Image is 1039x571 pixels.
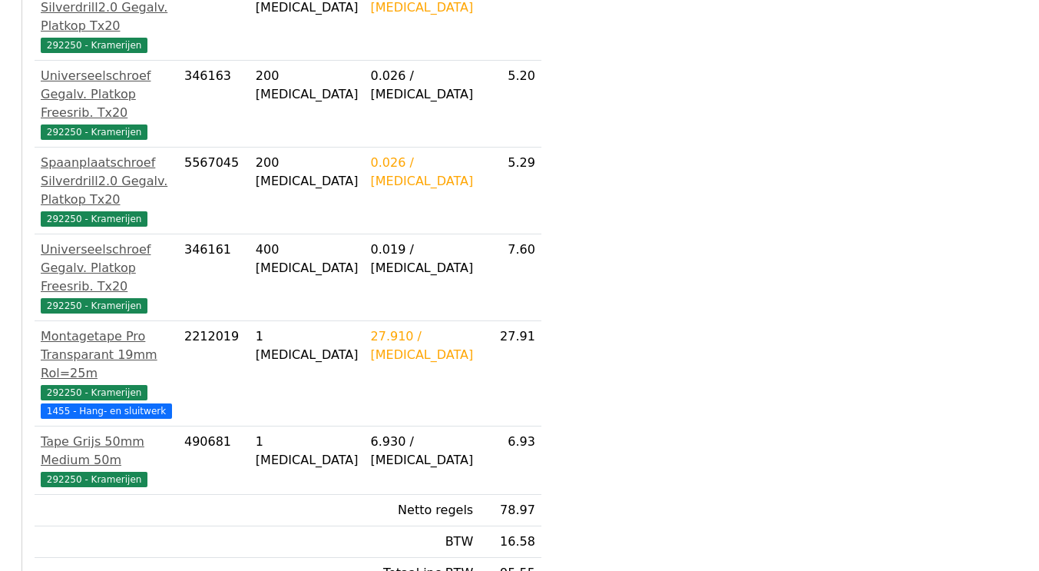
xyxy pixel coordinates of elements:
div: Spaanplaatschroef Silverdrill2.0 Gegalv. Platkop Tx20 [41,154,172,209]
div: 200 [MEDICAL_DATA] [256,67,359,104]
td: 346161 [178,234,250,321]
span: 292250 - Kramerijen [41,385,147,400]
td: 27.91 [479,321,541,427]
td: 5.20 [479,61,541,148]
div: 27.910 / [MEDICAL_DATA] [371,327,474,364]
td: 6.93 [479,427,541,495]
td: BTW [365,526,480,558]
div: Tape Grijs 50mm Medium 50m [41,433,172,470]
td: Netto regels [365,495,480,526]
div: Universeelschroef Gegalv. Platkop Freesrib. Tx20 [41,67,172,122]
div: 0.026 / [MEDICAL_DATA] [371,154,474,191]
div: 0.026 / [MEDICAL_DATA] [371,67,474,104]
a: Universeelschroef Gegalv. Platkop Freesrib. Tx20292250 - Kramerijen [41,67,172,141]
span: 292250 - Kramerijen [41,211,147,227]
a: Spaanplaatschroef Silverdrill2.0 Gegalv. Platkop Tx20292250 - Kramerijen [41,154,172,227]
div: Universeelschroef Gegalv. Platkop Freesrib. Tx20 [41,241,172,296]
td: 78.97 [479,495,541,526]
a: Montagetape Pro Transparant 19mm Rol=25m292250 - Kramerijen 1455 - Hang- en sluitwerk [41,327,172,420]
span: 292250 - Kramerijen [41,38,147,53]
td: 5567045 [178,148,250,234]
span: 292250 - Kramerijen [41,472,147,487]
span: 1455 - Hang- en sluitwerk [41,403,172,419]
div: 1 [MEDICAL_DATA] [256,327,359,364]
div: 200 [MEDICAL_DATA] [256,154,359,191]
td: 490681 [178,427,250,495]
div: Montagetape Pro Transparant 19mm Rol=25m [41,327,172,383]
td: 346163 [178,61,250,148]
div: 0.019 / [MEDICAL_DATA] [371,241,474,277]
td: 7.60 [479,234,541,321]
span: 292250 - Kramerijen [41,298,147,314]
div: 400 [MEDICAL_DATA] [256,241,359,277]
span: 292250 - Kramerijen [41,124,147,140]
td: 2212019 [178,321,250,427]
a: Tape Grijs 50mm Medium 50m292250 - Kramerijen [41,433,172,488]
td: 5.29 [479,148,541,234]
td: 16.58 [479,526,541,558]
a: Universeelschroef Gegalv. Platkop Freesrib. Tx20292250 - Kramerijen [41,241,172,314]
div: 6.930 / [MEDICAL_DATA] [371,433,474,470]
div: 1 [MEDICAL_DATA] [256,433,359,470]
